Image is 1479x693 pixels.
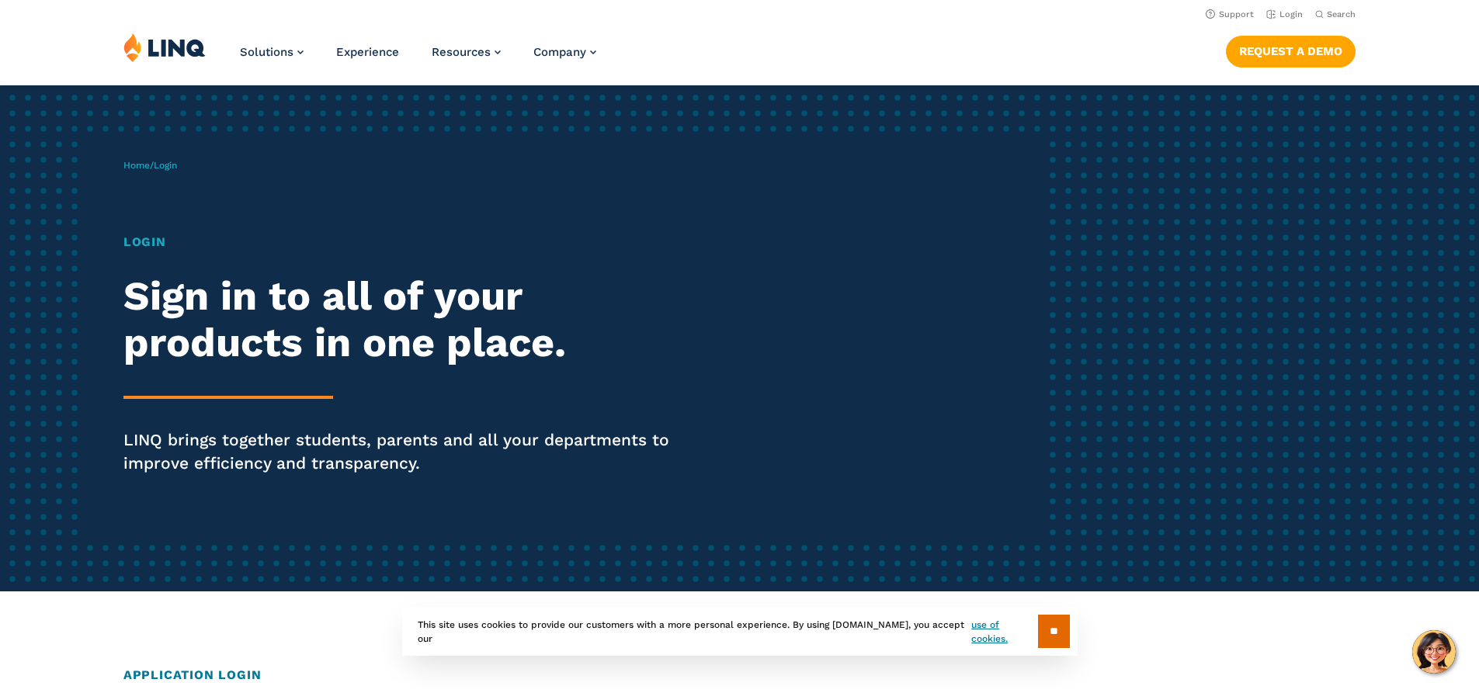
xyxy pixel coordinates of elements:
nav: Primary Navigation [240,33,596,84]
a: Company [533,45,596,59]
a: Support [1206,9,1254,19]
a: Request a Demo [1226,36,1356,67]
span: Login [154,160,177,171]
p: LINQ brings together students, parents and all your departments to improve efficiency and transpa... [123,428,693,475]
button: Open Search Bar [1315,9,1356,20]
a: Solutions [240,45,304,59]
span: Solutions [240,45,293,59]
a: Experience [336,45,399,59]
span: Resources [432,45,491,59]
button: Hello, have a question? Let’s chat. [1412,630,1456,674]
span: Search [1327,9,1356,19]
h1: Login [123,233,693,251]
a: use of cookies. [971,618,1037,646]
img: LINQ | K‑12 Software [123,33,206,62]
div: This site uses cookies to provide our customers with a more personal experience. By using [DOMAIN... [402,607,1078,656]
nav: Button Navigation [1226,33,1356,67]
span: Company [533,45,586,59]
span: / [123,160,177,171]
a: Login [1266,9,1303,19]
h2: Sign in to all of your products in one place. [123,273,693,366]
a: Home [123,160,150,171]
a: Resources [432,45,501,59]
